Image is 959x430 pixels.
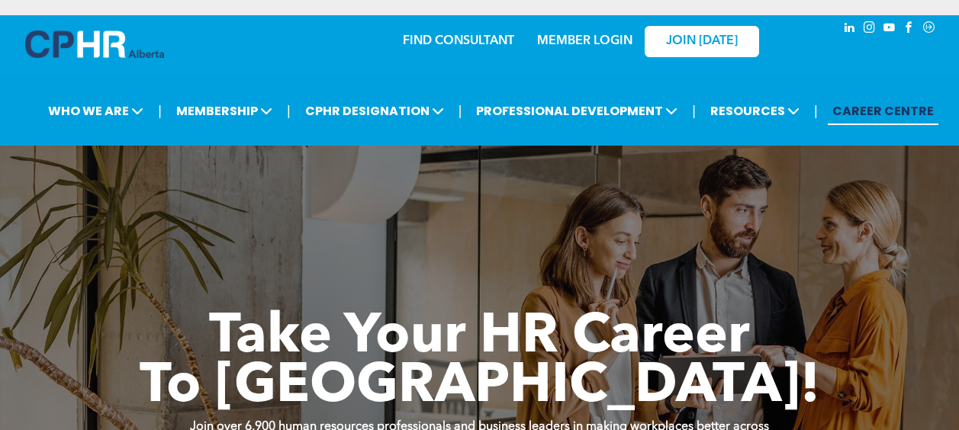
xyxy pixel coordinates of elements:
li: | [459,95,462,127]
span: Take Your HR Career [209,310,750,365]
span: PROFESSIONAL DEVELOPMENT [471,97,682,125]
span: CPHR DESIGNATION [301,97,449,125]
img: A blue and white logo for cp alberta [25,30,164,58]
a: CAREER CENTRE [828,97,938,125]
span: To [GEOGRAPHIC_DATA]! [140,360,820,415]
span: MEMBERSHIP [172,97,277,125]
li: | [692,95,696,127]
a: Social network [921,19,938,40]
span: RESOURCES [706,97,804,125]
li: | [814,95,818,127]
a: youtube [881,19,898,40]
span: WHO WE ARE [43,97,148,125]
li: | [287,95,291,127]
span: JOIN [DATE] [666,34,738,49]
a: FIND CONSULTANT [403,35,514,47]
a: JOIN [DATE] [645,26,759,57]
a: facebook [901,19,918,40]
a: instagram [861,19,878,40]
li: | [158,95,162,127]
a: MEMBER LOGIN [537,35,632,47]
a: linkedin [842,19,858,40]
